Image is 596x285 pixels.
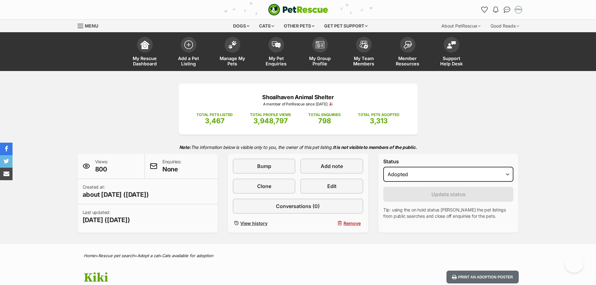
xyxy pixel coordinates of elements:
a: Member Resources [386,34,430,71]
div: Dogs [229,20,254,32]
span: 3,948,797 [253,117,288,125]
img: chat-41dd97257d64d25036548639549fe6c8038ab92f7586957e7f3b1b290dea8141.svg [504,7,510,13]
a: View history [233,219,295,228]
img: add-pet-listing-icon-0afa8454b4691262ce3f59096e99ab1cd57d4a30225e0717b998d2c9b9846f56.svg [184,40,193,49]
a: Conversations [502,5,512,15]
button: Notifications [491,5,501,15]
a: Manage My Pets [211,34,254,71]
span: Add a Pet Listing [175,56,203,66]
p: TOTAL PETS ADOPTED [358,112,400,118]
a: Bump [233,159,295,174]
div: Other pets [279,20,319,32]
p: TOTAL PROFILE VIEWS [250,112,291,118]
span: Clone [257,182,271,190]
span: Edit [327,182,337,190]
span: Remove [344,220,361,226]
a: Menu [78,20,103,31]
iframe: Help Scout Beacon - Open [565,254,583,272]
img: member-resources-icon-8e73f808a243e03378d46382f2149f9095a855e16c252ad45f914b54edf8863c.svg [403,41,412,49]
a: My Pet Enquiries [254,34,298,71]
a: My Group Profile [298,34,342,71]
a: PetRescue [268,4,328,16]
p: A member of PetRescue since [DATE] 🎉 [188,101,408,107]
label: Status [383,159,514,164]
p: TOTAL PETS LISTED [196,112,233,118]
div: About PetRescue [437,20,485,32]
p: Views: [95,159,108,174]
span: Support Help Desk [437,56,466,66]
img: notifications-46538b983faf8c2785f20acdc204bb7945ddae34d4c08c2a6579f10ce5e182be.svg [493,7,498,13]
img: pet-enquiries-icon-7e3ad2cf08bfb03b45e93fb7055b45f3efa6380592205ae92323e6603595dc1f.svg [272,41,281,48]
span: Add note [321,162,343,170]
img: team-members-icon-5396bd8760b3fe7c0b43da4ab00e1e3bb1a5d9ba89233759b79545d2d3fc5d0d.svg [359,41,368,49]
img: manage-my-pets-icon-02211641906a0b7f246fdf0571729dbe1e7629f14944591b6c1af311fb30b64b.svg [228,41,237,49]
button: My account [513,5,523,15]
a: My Rescue Dashboard [123,34,167,71]
button: Remove [300,219,363,228]
span: My Pet Enquiries [262,56,290,66]
span: Member Resources [394,56,422,66]
p: The information below is visible only to you, the owner of this pet listing. [78,141,519,154]
span: 800 [95,165,108,174]
p: Created at: [83,184,149,199]
span: Menu [85,23,98,28]
img: help-desk-icon-fdf02630f3aa405de69fd3d07c3f3aa587a6932b1a1747fa1d2bba05be0121f9.svg [447,41,456,48]
strong: It is not visible to members of the public. [333,145,417,150]
p: TOTAL ENQUIRIES [308,112,340,118]
span: 798 [318,117,331,125]
span: Conversations (0) [276,202,320,210]
span: Bump [257,162,271,170]
span: None [162,165,181,174]
a: Edit [300,179,363,194]
button: Print an adoption poster [446,271,518,283]
a: Rescue pet search [98,253,135,258]
img: logo-cat-932fe2b9b8326f06289b0f2fb663e598f794de774fb13d1741a6617ecf9a85b4.svg [268,4,328,16]
p: Tip: using the on hold status [PERSON_NAME] the pet listings from public searches and close off e... [383,207,514,219]
button: Update status [383,187,514,202]
span: 3,467 [205,117,225,125]
div: Cats [255,20,278,32]
a: Clone [233,179,295,194]
span: Manage My Pets [218,56,247,66]
p: Shoalhaven Animal Shelter [188,93,408,101]
img: dashboard-icon-eb2f2d2d3e046f16d808141f083e7271f6b2e854fb5c12c21221c1fb7104beca.svg [140,40,149,49]
span: View history [240,220,267,226]
ul: Account quick links [480,5,523,15]
div: > > > [68,253,528,258]
img: Jodie Parnell profile pic [515,7,522,13]
span: My Team Members [350,56,378,66]
span: about [DATE] ([DATE]) [83,190,149,199]
a: Support Help Desk [430,34,473,71]
strong: Note: [179,145,191,150]
p: Enquiries: [162,159,181,174]
span: 3,313 [370,117,388,125]
a: Add a Pet Listing [167,34,211,71]
a: Cats available for adoption [162,253,213,258]
a: Add note [300,159,363,174]
a: Home [84,253,95,258]
a: Adopt a cat [137,253,159,258]
span: My Rescue Dashboard [131,56,159,66]
a: Conversations (0) [233,199,363,214]
span: [DATE] ([DATE]) [83,216,130,224]
span: My Group Profile [306,56,334,66]
div: Good Reads [486,20,523,32]
a: My Team Members [342,34,386,71]
span: Update status [431,191,466,198]
img: group-profile-icon-3fa3cf56718a62981997c0bc7e787c4b2cf8bcc04b72c1350f741eb67cf2f40e.svg [316,41,324,48]
div: Get pet support [320,20,372,32]
h1: Kiki [84,271,349,285]
a: Favourites [480,5,490,15]
p: Last updated: [83,209,130,224]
